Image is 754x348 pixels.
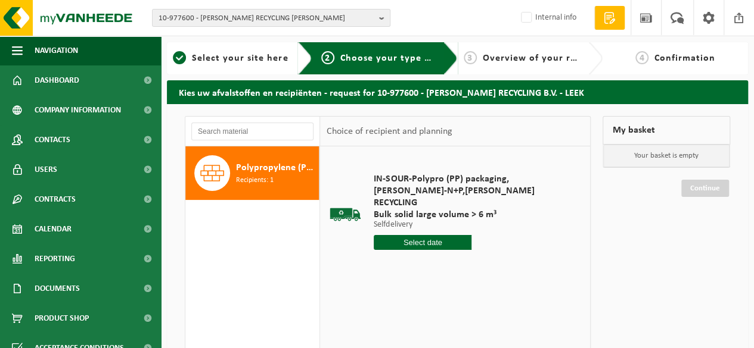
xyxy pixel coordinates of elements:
[654,54,715,63] span: Confirmation
[236,175,274,186] span: Recipients: 1
[167,80,748,104] h2: Kies uw afvalstoffen en recipiënten - request for 10-977600 - [PERSON_NAME] RECYCLING B.V. - LEEK
[374,221,569,229] p: Selfdelivery
[635,51,648,64] span: 4
[35,155,57,184] span: Users
[236,161,316,175] span: Polypropylene (PP) Copo, packaging, [PERSON_NAME], C, mix color
[35,36,78,65] span: Navigation
[185,146,319,200] button: Polypropylene (PP) Copo, packaging, [PERSON_NAME], C, mix color Recipients: 1
[35,95,121,125] span: Company information
[321,51,334,64] span: 2
[464,51,477,64] span: 3
[519,9,576,27] label: Internal info
[35,125,70,155] span: Contacts
[35,303,89,333] span: Product Shop
[681,180,729,197] a: Continue
[374,173,569,209] span: IN-SOUR-Polypro (PP) packaging, [PERSON_NAME]-N+P,[PERSON_NAME] RECYCLING
[374,235,471,250] input: Select date
[191,123,314,140] input: Search material
[603,145,730,167] p: Your basket is empty
[159,10,374,27] span: 10-977600 - [PERSON_NAME] RECYCLING [PERSON_NAME]
[152,9,390,27] button: 10-977600 - [PERSON_NAME] RECYCLING [PERSON_NAME]
[173,51,288,65] a: 1Select your site here
[192,54,288,63] span: Select your site here
[35,184,76,214] span: Contracts
[35,274,80,303] span: Documents
[374,209,569,221] span: Bulk solid large volume > 6 m³
[340,54,529,63] span: Choose your type of waste and recipient
[173,51,186,64] span: 1
[35,244,75,274] span: Reporting
[35,65,79,95] span: Dashboard
[35,214,72,244] span: Calendar
[320,117,458,146] div: Choice of recipient and planning
[603,116,730,145] div: My basket
[483,54,601,63] span: Overview of your request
